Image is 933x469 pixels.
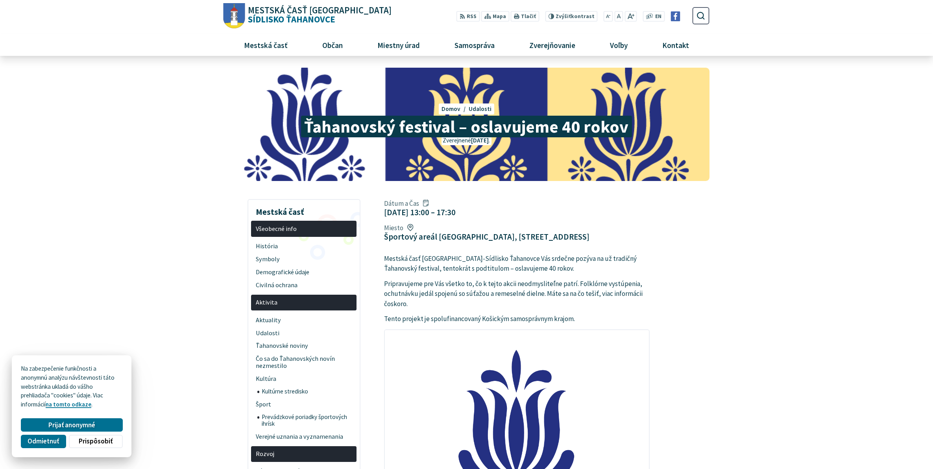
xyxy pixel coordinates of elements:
span: Udalosti [256,327,352,340]
span: [DATE] [471,137,489,144]
span: Šport [256,398,352,411]
a: Mapa [481,11,509,22]
a: Šport [251,398,357,411]
p: Na zabezpečenie funkčnosti a anonymnú analýzu návštevnosti táto webstránka ukladá do vášho prehli... [21,364,122,409]
button: Tlačiť [511,11,539,22]
button: Nastaviť pôvodnú veľkosť písma [614,11,623,22]
a: Občan [308,34,357,55]
a: na tomto odkaze [46,401,91,408]
span: Kultúrne stredisko [262,386,352,398]
span: Tlačiť [521,13,536,20]
a: Demografické údaje [251,266,357,279]
a: EN [653,13,664,21]
span: Miesto [384,223,589,232]
span: Civilná ochrana [256,279,352,292]
a: RSS [456,11,480,22]
p: Zverejnené . [442,136,491,145]
button: Zväčšiť veľkosť písma [624,11,637,22]
a: Mestská časť [229,34,302,55]
span: kontrast [556,13,595,20]
span: Voľby [607,34,631,55]
a: Kultúrne stredisko [257,386,357,398]
img: Prejsť na domovskú stránku [224,3,245,29]
span: Kultúra [256,373,352,386]
a: Aktivita [251,295,357,311]
a: Zverejňovanie [515,34,590,55]
a: Logo Sídlisko Ťahanovce, prejsť na domovskú stránku. [224,3,392,29]
span: Demografické údaje [256,266,352,279]
p: Pripravujeme pre Vás všetko to, čo k tejto akcii neodmysliteľne patrí. Folklórne vystúpenia, ochu... [384,279,650,309]
a: Kultúra [251,373,357,386]
span: Aktuality [256,314,352,327]
span: Rozvoj [256,447,352,460]
span: Miestny úrad [374,34,423,55]
span: Prevádzkové poriadky športových ihrísk [262,411,352,430]
span: Občan [319,34,345,55]
span: Čo sa do Ťahanovských novín nezmestilo [256,353,352,373]
img: Prejsť na Facebook stránku [671,11,680,21]
a: Symboly [251,253,357,266]
span: Mapa [493,13,506,21]
span: Kontakt [660,34,692,55]
button: Zvýšiťkontrast [545,11,597,22]
p: Mestská časť [GEOGRAPHIC_DATA]-Sídlisko Ťahanovce Vás srdečne pozýva na už tradičný Ťahanovský fe... [384,254,650,274]
span: Mestská časť [GEOGRAPHIC_DATA] [248,6,392,15]
span: História [256,240,352,253]
span: Prijať anonymné [48,421,95,429]
figcaption: Športový areál [GEOGRAPHIC_DATA], [STREET_ADDRESS] [384,232,589,242]
button: Prijať anonymné [21,418,122,432]
span: Ťahanovský festival – oslavujeme 40 rokov [301,116,632,137]
span: Prispôsobiť [79,437,113,445]
a: Rozvoj [251,446,357,462]
span: Zvýšiť [556,13,571,20]
span: Dátum a Čas [384,199,456,208]
a: Všeobecné info [251,221,357,237]
span: Samospráva [451,34,497,55]
a: Udalosti [251,327,357,340]
button: Prispôsobiť [69,435,122,448]
span: Aktivita [256,296,352,309]
a: Civilná ochrana [251,279,357,292]
a: Aktuality [251,314,357,327]
span: Odmietnuť [28,437,59,445]
a: Ťahanovské noviny [251,340,357,353]
a: Verejné uznania a vyznamenania [251,430,357,443]
button: Zmenšiť veľkosť písma [604,11,613,22]
p: Tento projekt je spolufinancovaný Košickým samosprávnym krajom. [384,314,650,324]
a: Kontakt [648,34,704,55]
span: Mestská časť [241,34,290,55]
figcaption: [DATE] 13:00 – 17:30 [384,207,456,217]
h3: Mestská časť [251,201,357,218]
a: História [251,240,357,253]
a: Udalosti [469,105,491,113]
button: Odmietnuť [21,435,66,448]
span: Všeobecné info [256,222,352,235]
span: Ťahanovské noviny [256,340,352,353]
a: Čo sa do Ťahanovských novín nezmestilo [251,353,357,373]
span: Symboly [256,253,352,266]
span: Sídlisko Ťahanovce [245,6,392,24]
span: Verejné uznania a vyznamenania [256,430,352,443]
a: Prevádzkové poriadky športových ihrísk [257,411,357,430]
span: RSS [467,13,477,21]
span: Domov [442,105,460,113]
span: Zverejňovanie [526,34,578,55]
a: Miestny úrad [363,34,434,55]
a: Domov [442,105,468,113]
a: Voľby [596,34,642,55]
a: Samospráva [440,34,509,55]
span: EN [655,13,661,21]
